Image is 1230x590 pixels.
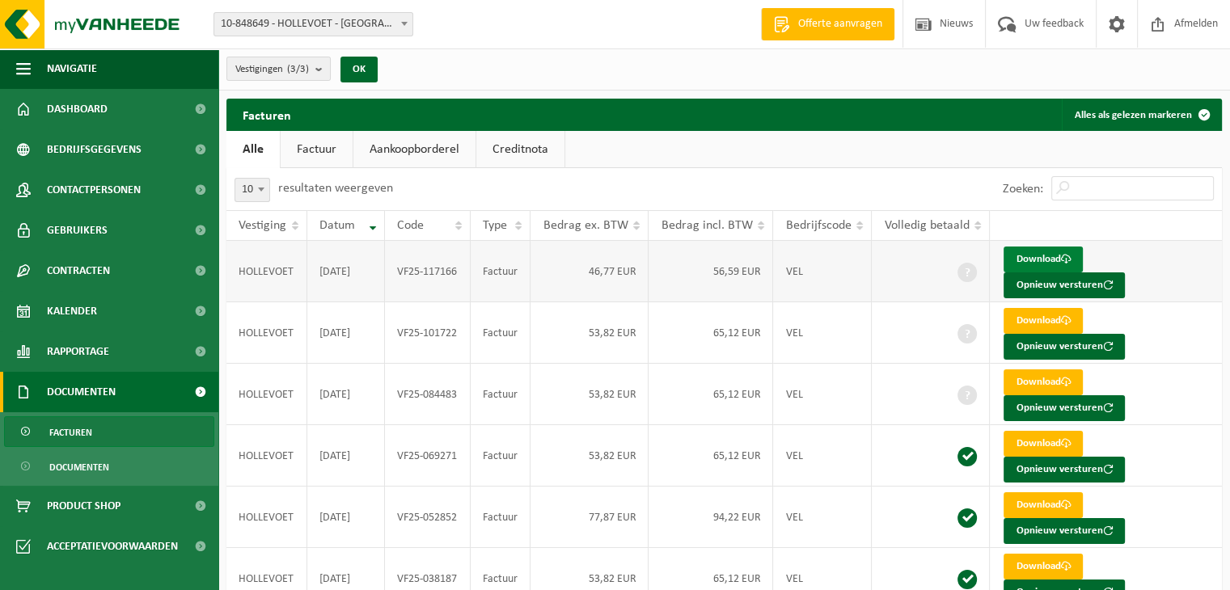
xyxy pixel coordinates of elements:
[773,425,872,487] td: VEL
[385,487,471,548] td: VF25-052852
[773,302,872,364] td: VEL
[649,364,773,425] td: 65,12 EUR
[47,210,108,251] span: Gebruikers
[471,241,530,302] td: Factuur
[471,487,530,548] td: Factuur
[307,425,385,487] td: [DATE]
[483,219,507,232] span: Type
[471,364,530,425] td: Factuur
[4,451,214,482] a: Documenten
[1004,308,1083,334] a: Download
[47,372,116,412] span: Documenten
[307,302,385,364] td: [DATE]
[884,219,969,232] span: Volledig betaald
[47,48,97,89] span: Navigatie
[47,251,110,291] span: Contracten
[385,425,471,487] td: VF25-069271
[278,182,393,195] label: resultaten weergeven
[385,241,471,302] td: VF25-117166
[1004,554,1083,579] a: Download
[319,219,355,232] span: Datum
[47,486,120,526] span: Product Shop
[530,302,649,364] td: 53,82 EUR
[47,129,142,170] span: Bedrijfsgegevens
[1004,272,1125,298] button: Opnieuw versturen
[307,364,385,425] td: [DATE]
[1004,431,1083,457] a: Download
[4,416,214,447] a: Facturen
[287,64,309,74] count: (3/3)
[530,364,649,425] td: 53,82 EUR
[214,13,412,36] span: 10-848649 - HOLLEVOET - AVELGEM
[213,12,413,36] span: 10-848649 - HOLLEVOET - AVELGEM
[1004,457,1125,483] button: Opnieuw versturen
[47,89,108,129] span: Dashboard
[649,241,773,302] td: 56,59 EUR
[1004,334,1125,360] button: Opnieuw versturen
[226,99,307,130] h2: Facturen
[397,219,424,232] span: Code
[649,487,773,548] td: 94,22 EUR
[385,364,471,425] td: VF25-084483
[353,131,476,168] a: Aankoopborderel
[235,179,269,201] span: 10
[649,302,773,364] td: 65,12 EUR
[1062,99,1220,131] button: Alles als gelezen markeren
[226,302,307,364] td: HOLLEVOET
[226,364,307,425] td: HOLLEVOET
[1004,518,1125,544] button: Opnieuw versturen
[794,16,886,32] span: Offerte aanvragen
[47,170,141,210] span: Contactpersonen
[226,425,307,487] td: HOLLEVOET
[226,241,307,302] td: HOLLEVOET
[773,364,872,425] td: VEL
[661,219,752,232] span: Bedrag incl. BTW
[471,425,530,487] td: Factuur
[340,57,378,82] button: OK
[239,219,286,232] span: Vestiging
[49,452,109,483] span: Documenten
[1004,369,1083,395] a: Download
[307,487,385,548] td: [DATE]
[47,291,97,331] span: Kalender
[235,178,270,202] span: 10
[476,131,564,168] a: Creditnota
[307,241,385,302] td: [DATE]
[1004,492,1083,518] a: Download
[226,57,331,81] button: Vestigingen(3/3)
[471,302,530,364] td: Factuur
[1004,247,1083,272] a: Download
[773,487,872,548] td: VEL
[530,241,649,302] td: 46,77 EUR
[47,331,109,372] span: Rapportage
[281,131,353,168] a: Factuur
[649,425,773,487] td: 65,12 EUR
[1004,395,1125,421] button: Opnieuw versturen
[530,425,649,487] td: 53,82 EUR
[773,241,872,302] td: VEL
[226,487,307,548] td: HOLLEVOET
[47,526,178,567] span: Acceptatievoorwaarden
[1003,183,1043,196] label: Zoeken:
[235,57,309,82] span: Vestigingen
[49,417,92,448] span: Facturen
[785,219,851,232] span: Bedrijfscode
[226,131,280,168] a: Alle
[543,219,628,232] span: Bedrag ex. BTW
[761,8,894,40] a: Offerte aanvragen
[530,487,649,548] td: 77,87 EUR
[385,302,471,364] td: VF25-101722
